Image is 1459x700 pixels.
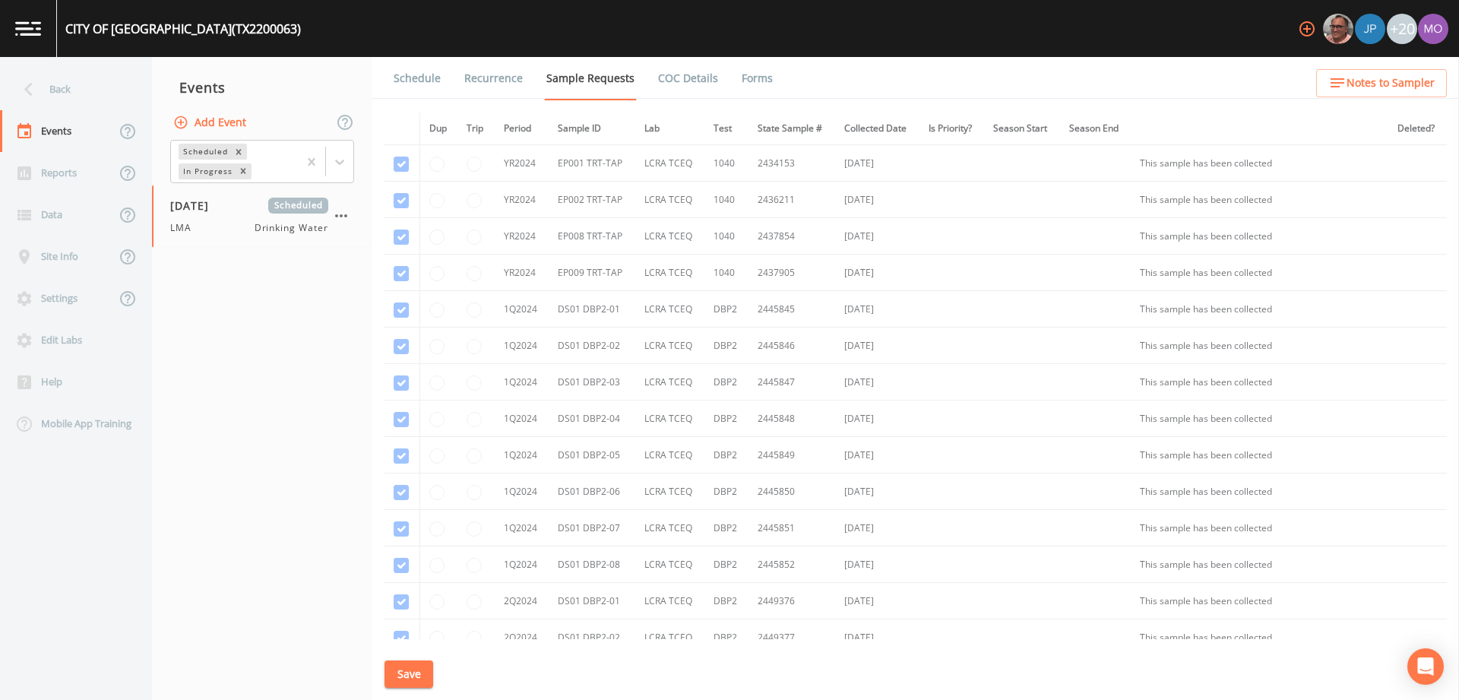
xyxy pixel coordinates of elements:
td: This sample has been collected [1131,401,1389,437]
td: 2445849 [748,437,835,474]
td: DBP2 [704,437,748,474]
th: State Sample # [748,112,835,145]
td: This sample has been collected [1131,364,1389,401]
td: LCRA TCEQ [635,619,704,656]
th: Trip [457,112,494,145]
td: 1040 [704,218,748,255]
td: DBP2 [704,474,748,510]
span: LMA [170,221,201,235]
th: Season Start [984,112,1060,145]
td: 1040 [704,182,748,218]
td: DS01 DBP2-03 [549,364,635,401]
td: This sample has been collected [1131,583,1389,619]
td: 1Q2024 [495,401,549,437]
div: Remove In Progress [235,163,252,179]
td: [DATE] [835,583,919,619]
td: 2437905 [748,255,835,291]
td: 1Q2024 [495,437,549,474]
img: logo [15,21,41,36]
td: This sample has been collected [1131,255,1389,291]
td: 1040 [704,145,748,182]
span: Notes to Sampler [1347,74,1435,93]
td: [DATE] [835,401,919,437]
td: DBP2 [704,510,748,546]
td: YR2024 [495,218,549,255]
div: CITY OF [GEOGRAPHIC_DATA] (TX2200063) [65,20,301,38]
td: DS01 DBP2-05 [549,437,635,474]
td: DS01 DBP2-02 [549,619,635,656]
td: DBP2 [704,583,748,619]
a: COC Details [656,57,720,100]
td: 2437854 [748,218,835,255]
td: [DATE] [835,546,919,583]
td: This sample has been collected [1131,291,1389,328]
div: Remove Scheduled [230,144,247,160]
div: Joshua gere Paul [1354,14,1386,44]
td: LCRA TCEQ [635,583,704,619]
td: 2445845 [748,291,835,328]
td: 1Q2024 [495,474,549,510]
th: Period [495,112,549,145]
td: [DATE] [835,182,919,218]
td: [DATE] [835,145,919,182]
td: [DATE] [835,218,919,255]
th: Lab [635,112,704,145]
td: 2445850 [748,474,835,510]
button: Notes to Sampler [1316,69,1447,97]
td: LCRA TCEQ [635,364,704,401]
th: Deleted? [1388,112,1447,145]
td: LCRA TCEQ [635,328,704,364]
a: [DATE]ScheduledLMADrinking Water [152,185,372,248]
th: Dup [420,112,458,145]
td: This sample has been collected [1131,510,1389,546]
td: DBP2 [704,291,748,328]
td: [DATE] [835,474,919,510]
td: This sample has been collected [1131,182,1389,218]
td: LCRA TCEQ [635,218,704,255]
td: This sample has been collected [1131,437,1389,474]
td: 1Q2024 [495,328,549,364]
td: 2445846 [748,328,835,364]
div: Events [152,68,372,106]
td: 2436211 [748,182,835,218]
td: YR2024 [495,182,549,218]
td: This sample has been collected [1131,328,1389,364]
td: DBP2 [704,328,748,364]
td: DS01 DBP2-01 [549,583,635,619]
td: LCRA TCEQ [635,401,704,437]
td: 2445848 [748,401,835,437]
td: EP009 TRT-TAP [549,255,635,291]
td: [DATE] [835,328,919,364]
img: 4e251478aba98ce068fb7eae8f78b90c [1418,14,1448,44]
td: [DATE] [835,364,919,401]
img: 41241ef155101aa6d92a04480b0d0000 [1355,14,1385,44]
td: 2Q2024 [495,583,549,619]
td: LCRA TCEQ [635,546,704,583]
td: 2434153 [748,145,835,182]
th: Sample ID [549,112,635,145]
td: DBP2 [704,619,748,656]
td: LCRA TCEQ [635,474,704,510]
th: Season End [1060,112,1131,145]
td: 1Q2024 [495,546,549,583]
td: 2445852 [748,546,835,583]
td: DBP2 [704,546,748,583]
button: Add Event [170,109,252,137]
div: In Progress [179,163,235,179]
td: DS01 DBP2-04 [549,401,635,437]
td: LCRA TCEQ [635,291,704,328]
td: 2Q2024 [495,619,549,656]
div: Scheduled [179,144,230,160]
td: 1Q2024 [495,510,549,546]
td: 2445847 [748,364,835,401]
td: YR2024 [495,145,549,182]
td: EP001 TRT-TAP [549,145,635,182]
td: [DATE] [835,255,919,291]
td: 1Q2024 [495,364,549,401]
td: DS01 DBP2-02 [549,328,635,364]
a: Recurrence [462,57,525,100]
th: Collected Date [835,112,919,145]
a: Forms [739,57,775,100]
td: DBP2 [704,401,748,437]
span: Drinking Water [255,221,328,235]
